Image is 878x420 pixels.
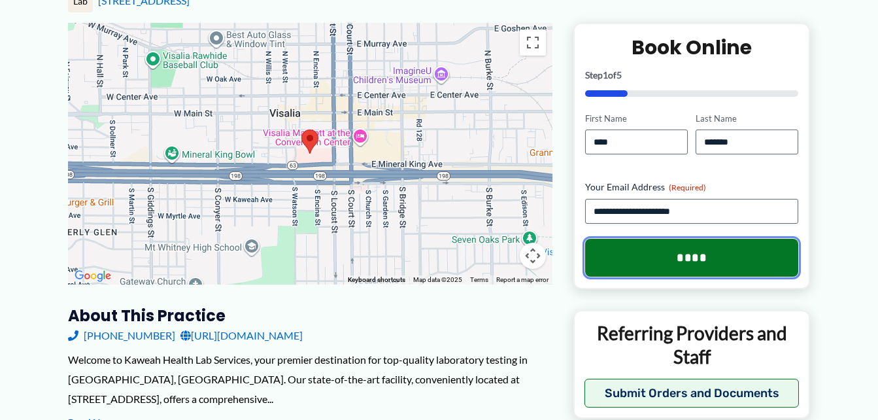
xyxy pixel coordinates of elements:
h2: Book Online [585,35,799,60]
a: [URL][DOMAIN_NAME] [180,326,303,345]
span: 5 [616,69,622,80]
img: Google [71,268,114,285]
span: Map data ©2025 [413,276,462,283]
label: First Name [585,113,688,125]
span: (Required) [669,183,706,192]
h3: About this practice [68,306,552,326]
a: Open this area in Google Maps (opens a new window) [71,268,114,285]
p: Step of [585,71,799,80]
button: Keyboard shortcuts [348,275,405,285]
button: Map camera controls [520,243,546,269]
button: Toggle fullscreen view [520,29,546,56]
label: Your Email Address [585,181,799,194]
a: Terms (opens in new tab) [470,276,488,283]
button: Submit Orders and Documents [584,379,800,408]
div: Welcome to Kaweah Health Lab Services, your premier destination for top-quality laboratory testin... [68,350,552,408]
label: Last Name [696,113,798,125]
a: Report a map error [496,276,549,283]
a: [PHONE_NUMBER] [68,326,175,345]
p: Referring Providers and Staff [584,321,800,369]
span: 1 [603,69,608,80]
